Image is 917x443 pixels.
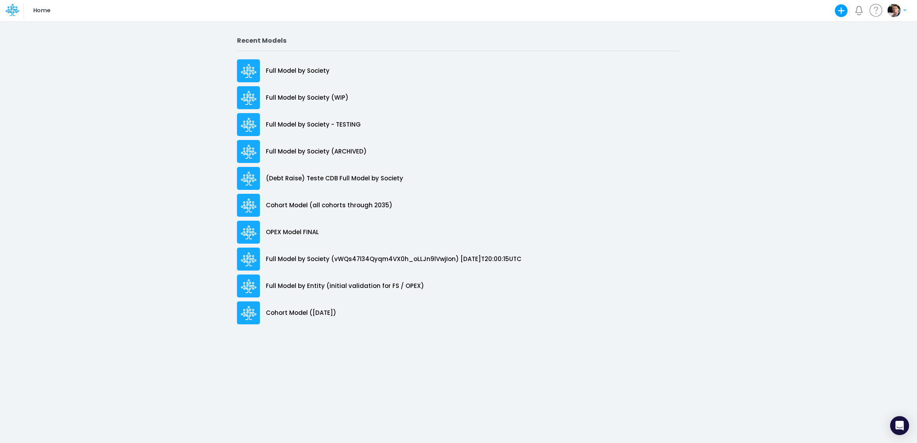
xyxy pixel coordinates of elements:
p: Home [33,6,50,15]
a: (Debt Raise) Teste CDB Full Model by Society [237,165,680,192]
p: Full Model by Society [266,66,330,76]
a: Cohort Model (all cohorts through 2035) [237,192,680,219]
a: Full Model by Society - TESTING [237,111,680,138]
a: Full Model by Society (vWQs47l34Qyqm4VX0h_oLLJn9lVwjIon) [DATE]T20:00:15UTC [237,246,680,273]
p: Full Model by Entity (initial validation for FS / OPEX) [266,282,424,291]
p: (Debt Raise) Teste CDB Full Model by Society [266,174,403,183]
p: Full Model by Society - TESTING [266,120,361,129]
p: Full Model by Society (WIP) [266,93,349,102]
a: Full Model by Society [237,57,680,84]
p: Full Model by Society (vWQs47l34Qyqm4VX0h_oLLJn9lVwjIon) [DATE]T20:00:15UTC [266,255,521,264]
div: Open Intercom Messenger [890,416,909,435]
a: Full Model by Entity (initial validation for FS / OPEX) [237,273,680,299]
p: Full Model by Society (ARCHIVED) [266,147,367,156]
p: Cohort Model (all cohorts through 2035) [266,201,392,210]
a: Full Model by Society (ARCHIVED) [237,138,680,165]
a: Notifications [854,6,864,15]
a: Full Model by Society (WIP) [237,84,680,111]
h2: Recent Models [237,37,680,44]
p: OPEX Model FINAL [266,228,319,237]
p: Cohort Model ([DATE]) [266,309,336,318]
a: Cohort Model ([DATE]) [237,299,680,326]
a: OPEX Model FINAL [237,219,680,246]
